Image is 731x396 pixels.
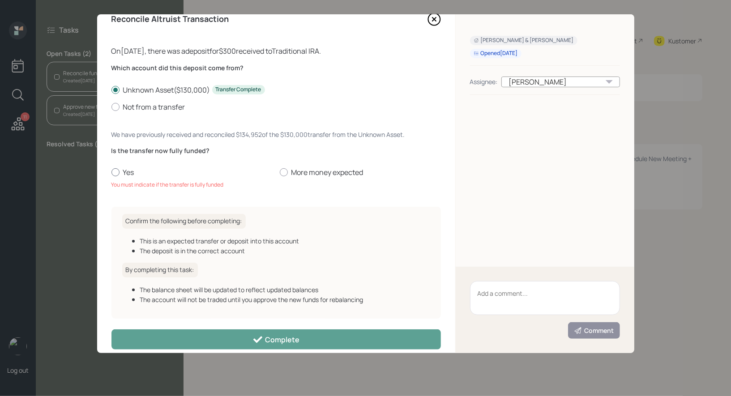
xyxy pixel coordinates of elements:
[574,326,614,335] div: Comment
[111,181,441,189] div: You must indicate if the transfer is fully funded
[111,146,441,155] label: Is the transfer now fully funded?
[122,214,246,229] h6: Confirm the following before completing:
[111,64,441,72] label: Which account did this deposit come from?
[216,86,261,94] div: Transfer Complete
[474,37,574,44] div: [PERSON_NAME] & [PERSON_NAME]
[111,14,229,24] h4: Reconcile Altruist Transaction
[111,167,273,177] label: Yes
[568,322,620,339] button: Comment
[140,285,430,294] div: The balance sheet will be updated to reflect updated balances
[122,263,198,277] h6: By completing this task:
[140,295,430,304] div: The account will not be traded until you approve the new funds for rebalancing
[140,246,430,255] div: The deposit is in the correct account
[140,236,430,246] div: This is an expected transfer or deposit into this account
[111,329,441,349] button: Complete
[111,85,441,95] label: Unknown Asset ( $130,000 )
[111,102,441,112] label: Not from a transfer
[252,334,299,345] div: Complete
[111,46,441,56] div: On [DATE] , there was a deposit for $300 received to Traditional IRA .
[474,50,518,57] div: Opened [DATE]
[470,77,498,86] div: Assignee:
[111,130,441,139] div: We have previously received and reconciled $134,952 of the $130,000 transfer from the Unknown Ass...
[501,77,620,87] div: [PERSON_NAME]
[280,167,441,177] label: More money expected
